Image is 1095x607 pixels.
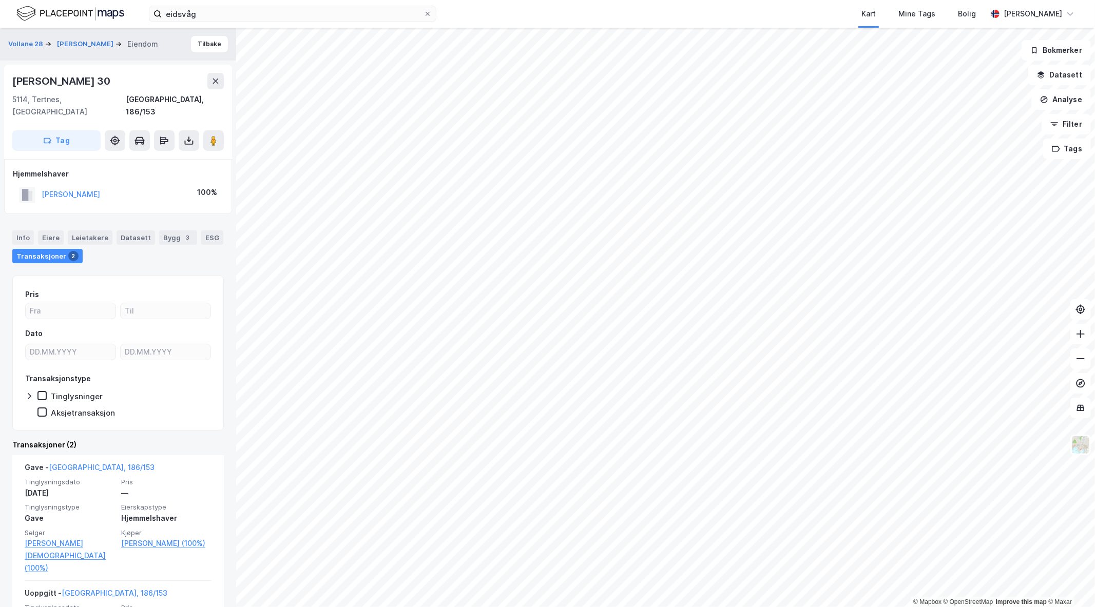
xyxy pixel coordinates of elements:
div: Eiere [38,230,64,245]
button: Vollane 28 [8,39,45,49]
div: Pris [25,288,39,301]
div: Info [12,230,34,245]
img: Z [1071,435,1090,455]
div: Aksjetransaksjon [51,408,115,418]
div: Bygg [159,230,197,245]
a: [PERSON_NAME][DEMOGRAPHIC_DATA] (100%) [25,537,115,574]
div: Gave [25,512,115,524]
img: logo.f888ab2527a4732fd821a326f86c7f29.svg [16,5,124,23]
a: [PERSON_NAME] (100%) [121,537,212,550]
a: Mapbox [913,598,942,605]
button: Bokmerker [1022,40,1091,61]
a: Improve this map [996,598,1047,605]
button: [PERSON_NAME] [57,39,116,49]
div: 3 [183,232,193,243]
div: Hjemmelshaver [13,168,223,180]
div: Hjemmelshaver [121,512,212,524]
div: Datasett [117,230,155,245]
div: Eiendom [127,38,158,50]
input: DD.MM.YYYY [26,344,116,360]
div: [DATE] [25,487,115,499]
div: 5114, Tertnes, [GEOGRAPHIC_DATA] [12,93,126,118]
button: Tilbake [191,36,228,52]
span: Tinglysningstype [25,503,115,512]
div: 2 [68,251,79,261]
span: Pris [121,478,212,486]
div: Bolig [958,8,976,20]
div: Leietakere [68,230,112,245]
div: — [121,487,212,499]
span: Selger [25,528,115,537]
div: Dato [25,327,43,340]
span: Tinglysningsdato [25,478,115,486]
div: [PERSON_NAME] [1004,8,1062,20]
iframe: Chat Widget [1044,558,1095,607]
div: Mine Tags [898,8,935,20]
a: OpenStreetMap [944,598,993,605]
input: Fra [26,303,116,319]
button: Filter [1042,114,1091,134]
div: Tinglysninger [51,391,103,401]
div: Transaksjoner [12,249,83,263]
div: Kart [861,8,876,20]
div: Uoppgitt - [25,587,167,603]
input: DD.MM.YYYY [121,344,210,360]
div: Transaksjonstype [25,373,91,385]
div: [GEOGRAPHIC_DATA], 186/153 [126,93,224,118]
input: Til [121,303,210,319]
div: ESG [201,230,223,245]
button: Analyse [1031,89,1091,110]
a: [GEOGRAPHIC_DATA], 186/153 [62,589,167,597]
div: [PERSON_NAME] 30 [12,73,112,89]
div: Gave - [25,461,155,478]
div: 100% [197,186,217,199]
button: Datasett [1028,65,1091,85]
button: Tag [12,130,101,151]
span: Kjøper [121,528,212,537]
input: Søk på adresse, matrikkel, gårdeiere, leietakere eller personer [162,6,424,22]
button: Tags [1043,139,1091,159]
div: Transaksjoner (2) [12,439,224,451]
div: Kontrollprogram for chat [1044,558,1095,607]
a: [GEOGRAPHIC_DATA], 186/153 [49,463,155,472]
span: Eierskapstype [121,503,212,512]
